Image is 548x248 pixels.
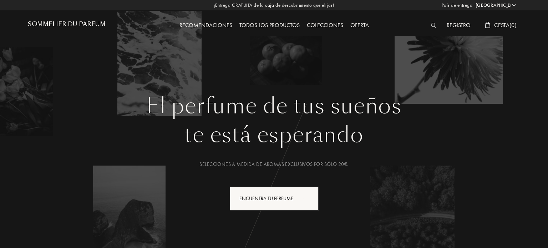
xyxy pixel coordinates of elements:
[443,21,474,29] a: Registro
[224,187,324,211] a: Encuentra tu perfumeanimation
[431,23,436,28] img: search_icn_white.svg
[485,22,491,28] img: cart_white.svg
[347,21,372,29] a: Oferta
[347,21,372,30] div: Oferta
[236,21,303,30] div: Todos los productos
[301,191,315,205] div: animation
[443,21,474,30] div: Registro
[303,21,347,29] a: Colecciones
[494,21,517,29] span: Cesta ( 0 )
[176,21,236,30] div: Recomendaciones
[28,21,106,27] h1: Sommelier du Parfum
[442,2,474,9] span: País de entrega:
[28,21,106,30] a: Sommelier du Parfum
[33,93,515,119] h1: El perfume de tus sueños
[230,187,319,211] div: Encuentra tu perfume
[33,161,515,168] div: Selecciones a medida de aromas exclusivos por sólo 20€.
[303,21,347,30] div: Colecciones
[176,21,236,29] a: Recomendaciones
[33,119,515,151] div: te está esperando
[236,21,303,29] a: Todos los productos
